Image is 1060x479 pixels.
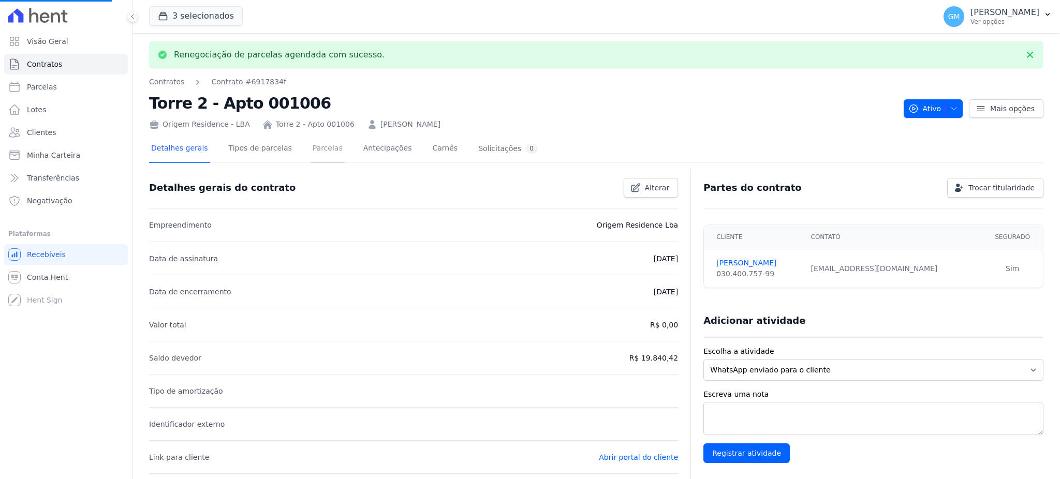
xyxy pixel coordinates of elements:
a: Mais opções [969,99,1043,118]
p: Identificador externo [149,418,225,430]
span: Clientes [27,127,56,138]
nav: Breadcrumb [149,77,895,87]
a: [PERSON_NAME] [380,119,440,130]
span: Mais opções [990,103,1035,114]
p: R$ 0,00 [650,319,678,331]
button: GM [PERSON_NAME] Ver opções [935,2,1060,31]
a: Tipos de parcelas [227,136,294,163]
div: Origem Residence - LBA [149,119,250,130]
a: Solicitações0 [476,136,540,163]
span: Recebíveis [27,249,66,260]
p: Ver opções [970,18,1039,26]
a: Torre 2 - Apto 001006 [276,119,355,130]
span: Lotes [27,104,47,115]
a: Visão Geral [4,31,128,52]
div: 0 [525,144,538,154]
a: [PERSON_NAME] [716,258,798,268]
p: [DATE] [654,286,678,298]
p: Empreendimento [149,219,212,231]
div: Plataformas [8,228,124,240]
a: Transferências [4,168,128,188]
p: Renegociação de parcelas agendada com sucesso. [174,50,385,60]
p: Valor total [149,319,186,331]
a: Conta Hent [4,267,128,288]
h3: Partes do contrato [703,182,802,194]
div: 030.400.757-99 [716,268,798,279]
a: Parcelas [4,77,128,97]
span: Minha Carteira [27,150,80,160]
a: Recebíveis [4,244,128,265]
h2: Torre 2 - Apto 001006 [149,92,895,115]
p: [DATE] [654,252,678,265]
th: Contato [805,225,982,249]
th: Segurado [982,225,1043,249]
div: [EMAIL_ADDRESS][DOMAIN_NAME] [811,263,976,274]
td: Sim [982,249,1043,288]
span: Alterar [645,183,670,193]
p: Tipo de amortização [149,385,223,397]
a: Alterar [624,178,679,198]
p: Link para cliente [149,451,209,463]
a: Abrir portal do cliente [599,453,678,461]
span: Ativo [908,99,941,118]
label: Escolha a atividade [703,346,1043,357]
span: Negativação [27,196,72,206]
h3: Detalhes gerais do contrato [149,182,296,194]
a: Clientes [4,122,128,143]
th: Cliente [704,225,804,249]
p: Origem Residence Lba [597,219,679,231]
p: R$ 19.840,42 [629,352,678,364]
span: Visão Geral [27,36,68,47]
a: Trocar titularidade [947,178,1043,198]
span: Parcelas [27,82,57,92]
span: Contratos [27,59,62,69]
a: Parcelas [311,136,345,163]
p: Data de encerramento [149,286,231,298]
p: Data de assinatura [149,252,218,265]
label: Escreva uma nota [703,389,1043,400]
button: Ativo [904,99,963,118]
div: Solicitações [478,144,538,154]
span: GM [948,13,960,20]
a: Lotes [4,99,128,120]
span: Conta Hent [27,272,68,282]
a: Contratos [149,77,184,87]
h3: Adicionar atividade [703,315,805,327]
button: 3 selecionados [149,6,243,26]
a: Contratos [4,54,128,74]
nav: Breadcrumb [149,77,286,87]
a: Negativação [4,190,128,211]
a: Detalhes gerais [149,136,210,163]
a: Antecipações [361,136,414,163]
a: Minha Carteira [4,145,128,166]
input: Registrar atividade [703,443,790,463]
p: [PERSON_NAME] [970,7,1039,18]
a: Contrato #6917834f [211,77,286,87]
span: Trocar titularidade [968,183,1035,193]
span: Transferências [27,173,79,183]
a: Carnês [430,136,460,163]
p: Saldo devedor [149,352,201,364]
